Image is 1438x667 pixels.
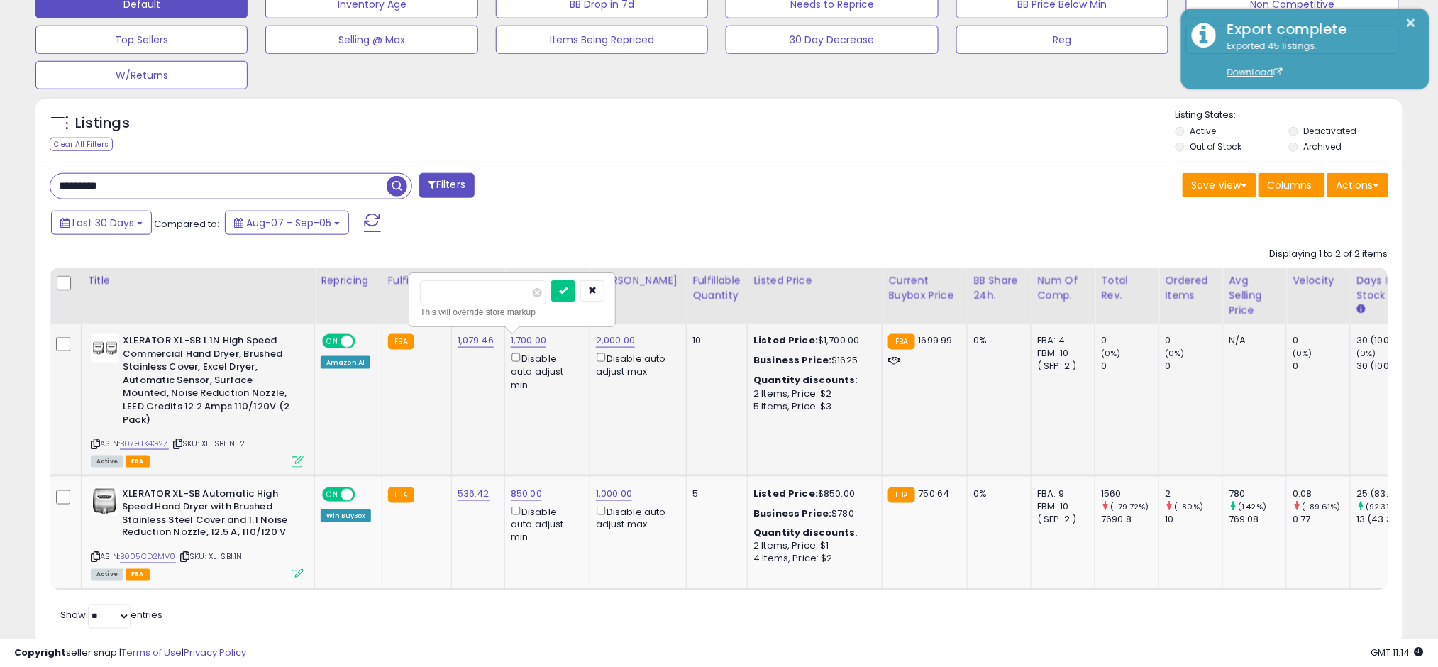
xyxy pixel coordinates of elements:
[753,387,871,400] div: 2 Items, Price: $2
[1356,348,1376,359] small: (0%)
[753,527,871,540] div: :
[1175,501,1204,512] small: (-80%)
[1165,334,1222,347] div: 0
[596,273,680,288] div: [PERSON_NAME]
[973,273,1025,303] div: BB Share 24h.
[1303,140,1342,153] label: Archived
[353,488,376,500] span: OFF
[154,217,219,231] span: Compared to:
[323,488,341,500] span: ON
[692,334,736,347] div: 10
[1239,501,1267,512] small: (1.42%)
[753,334,871,347] div: $1,700.00
[419,173,475,198] button: Filters
[353,336,376,348] span: OFF
[323,336,341,348] span: ON
[1165,513,1222,526] div: 10
[1037,500,1084,513] div: FBM: 10
[1229,513,1286,526] div: 769.08
[692,487,736,500] div: 5
[1101,273,1153,303] div: Total Rev.
[888,273,961,303] div: Current Buybox Price
[1229,487,1286,500] div: 780
[126,569,150,581] span: FBA
[225,211,349,235] button: Aug-07 - Sep-05
[726,26,938,54] button: 30 Day Decrease
[596,333,635,348] a: 2,000.00
[1270,248,1388,261] div: Displaying 1 to 2 of 2 items
[91,487,118,516] img: 412azY0+jUL._SL40_.jpg
[753,487,871,500] div: $850.00
[1176,109,1403,122] p: Listing States:
[87,273,309,288] div: Title
[956,26,1168,54] button: Reg
[1229,273,1281,318] div: Avg Selling Price
[1111,501,1149,512] small: (-79.72%)
[388,334,414,350] small: FBA
[120,438,169,450] a: B079TK4G2Z
[72,216,134,230] span: Last 30 Days
[321,273,376,288] div: Repricing
[60,609,162,622] span: Show: entries
[511,504,579,545] div: Disable auto adjust min
[1190,140,1242,153] label: Out of Stock
[753,400,871,413] div: 5 Items, Price: $3
[14,646,66,659] strong: Copyright
[1227,66,1283,78] a: Download
[753,507,831,520] b: Business Price:
[1293,273,1344,288] div: Velocity
[14,646,246,660] div: seller snap | |
[91,487,304,580] div: ASIN:
[321,509,371,522] div: Win BuyBox
[1406,14,1417,32] button: ×
[1356,273,1408,303] div: Days In Stock
[1356,513,1414,526] div: 13 (43.33%)
[596,351,675,378] div: Disable auto adjust max
[596,504,675,531] div: Disable auto adjust max
[1293,487,1350,500] div: 0.08
[91,569,123,581] span: All listings currently available for purchase on Amazon
[496,26,708,54] button: Items Being Repriced
[1356,303,1365,316] small: Days In Stock.
[1037,360,1084,373] div: ( SFP: 2 )
[121,646,182,659] a: Terms of Use
[753,374,871,387] div: :
[888,334,914,350] small: FBA
[171,438,245,449] span: | SKU: XL-SB1.1N-2
[753,373,856,387] b: Quantity discounts
[51,211,152,235] button: Last 30 Days
[1293,513,1350,526] div: 0.77
[123,334,295,430] b: XLERATOR XL-SB 1.1N High Speed Commercial Hand Dryer, Brushed Stainless Cover, Excel Dryer, Autom...
[35,26,248,54] button: Top Sellers
[973,334,1020,347] div: 0%
[753,527,856,540] b: Quantity discounts
[511,351,579,392] div: Disable auto adjust min
[1037,513,1084,526] div: ( SFP: 2 )
[1037,347,1084,360] div: FBM: 10
[1165,360,1222,373] div: 0
[1183,173,1256,197] button: Save View
[1101,360,1158,373] div: 0
[458,487,490,501] a: 536.42
[919,333,953,347] span: 1699.99
[1037,334,1084,347] div: FBA: 4
[388,273,446,288] div: Fulfillment
[178,551,243,563] span: | SKU: XL-SB1.1N
[388,487,414,503] small: FBA
[420,305,604,319] div: This will override store markup
[753,553,871,566] div: 4 Items, Price: $2
[753,507,871,520] div: $780
[1165,348,1185,359] small: (0%)
[1217,19,1419,40] div: Export complete
[753,354,871,367] div: $1625
[91,334,119,363] img: 31d3vm9ZGmL._SL40_.jpg
[1165,273,1217,303] div: Ordered Items
[1303,125,1356,137] label: Deactivated
[1293,334,1350,347] div: 0
[1037,273,1089,303] div: Num of Comp.
[692,273,741,303] div: Fulfillable Quantity
[91,456,123,468] span: All listings currently available for purchase on Amazon
[1371,646,1424,659] span: 2025-10-6 11:14 GMT
[1037,487,1084,500] div: FBA: 9
[1101,334,1158,347] div: 0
